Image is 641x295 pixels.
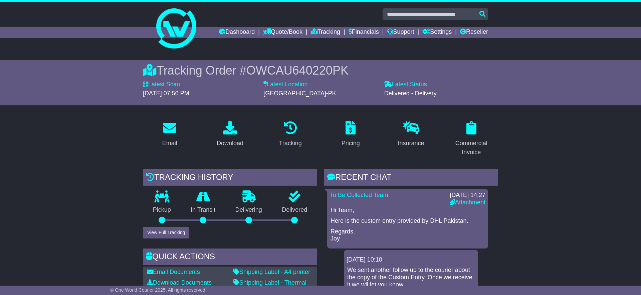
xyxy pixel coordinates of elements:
[324,169,498,187] div: RECENT CHAT
[272,206,317,214] p: Delivered
[384,81,427,88] label: Latest Status
[181,206,226,214] p: In Transit
[147,269,200,275] a: Email Documents
[143,227,189,238] button: View Full Tracking
[330,192,388,198] a: To Be Collected Team
[387,27,414,38] a: Support
[143,81,180,88] label: Latest Scan
[337,119,364,150] a: Pricing
[225,206,272,214] p: Delivering
[263,90,336,97] span: [GEOGRAPHIC_DATA]-PK
[143,249,317,267] div: Quick Actions
[311,27,340,38] a: Tracking
[384,90,437,97] span: Delivered - Delivery
[158,119,182,150] a: Email
[143,63,498,78] div: Tracking Order #
[347,256,475,264] div: [DATE] 10:10
[143,90,189,97] span: [DATE] 07:50 PM
[233,269,310,275] a: Shipping Label - A4 printer
[393,119,428,150] a: Insurance
[143,169,317,187] div: Tracking history
[342,139,360,148] div: Pricing
[162,139,177,148] div: Email
[263,81,307,88] label: Latest Location
[331,217,485,225] p: Here is the custom entry provided by DHL Pakistan.
[460,27,488,38] a: Reseller
[444,119,498,159] a: Commercial Invoice
[422,27,452,38] a: Settings
[217,139,243,148] div: Download
[219,27,255,38] a: Dashboard
[398,139,424,148] div: Insurance
[449,139,494,157] div: Commercial Invoice
[331,207,485,214] p: Hi Team,
[450,199,485,206] a: Attachment
[275,119,306,150] a: Tracking
[263,27,302,38] a: Quote/Book
[143,206,181,214] p: Pickup
[246,64,349,77] span: OWCAU640220PK
[349,27,379,38] a: Financials
[347,267,475,288] p: We sent another follow up to the courier about the copy of the Custom Entry. Once we receive it w...
[279,139,302,148] div: Tracking
[233,279,306,293] a: Shipping Label - Thermal printer
[147,279,212,286] a: Download Documents
[212,119,248,150] a: Download
[450,192,485,199] div: [DATE] 14:27
[110,287,207,293] span: © One World Courier 2025. All rights reserved.
[331,228,485,242] p: Regards, Joy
